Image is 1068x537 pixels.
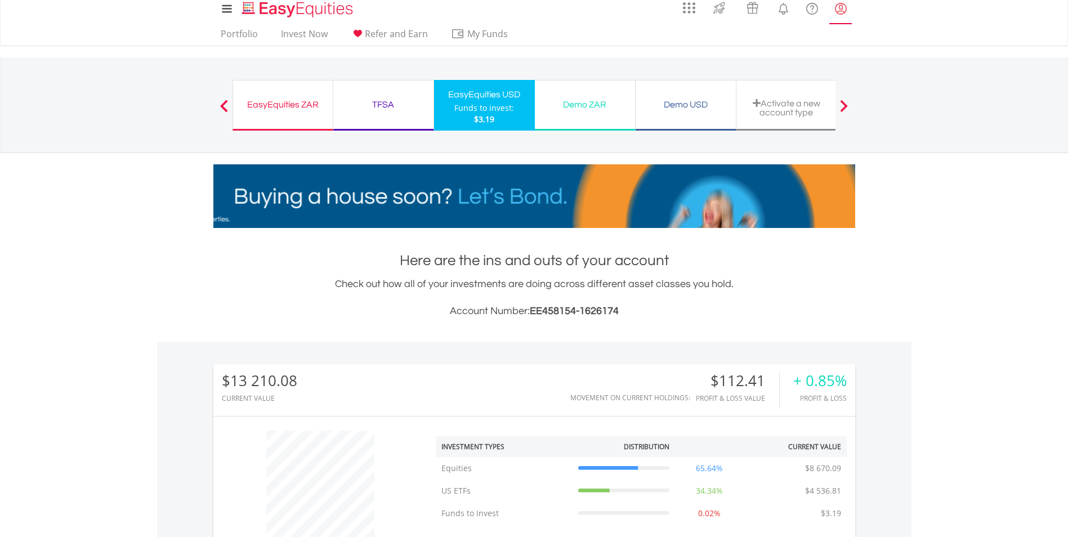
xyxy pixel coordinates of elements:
[743,99,830,117] div: Activate a new account type
[696,395,779,402] div: Profit & Loss Value
[222,373,297,389] div: $13 210.08
[799,480,847,502] td: $4 536.81
[530,306,619,316] span: EE458154-1626174
[696,373,779,389] div: $112.41
[436,502,573,525] td: Funds to Invest
[642,97,729,113] div: Demo USD
[675,502,744,525] td: 0.02%
[346,28,432,46] a: Refer and Earn
[454,102,514,114] div: Funds to invest:
[436,480,573,502] td: US ETFs
[744,436,847,457] th: Current Value
[675,480,744,502] td: 34.34%
[683,2,695,14] img: grid-menu-icon.svg
[474,114,494,124] span: $3.19
[436,457,573,480] td: Equities
[675,457,744,480] td: 65.64%
[436,436,573,457] th: Investment Types
[340,97,427,113] div: TFSA
[624,442,669,451] div: Distribution
[276,28,332,46] a: Invest Now
[213,250,855,271] h1: Here are the ins and outs of your account
[213,164,855,228] img: EasyMortage Promotion Banner
[213,303,855,319] h3: Account Number:
[365,28,428,40] span: Refer and Earn
[799,457,847,480] td: $8 670.09
[793,395,847,402] div: Profit & Loss
[441,87,528,102] div: EasyEquities USD
[815,502,847,525] td: $3.19
[451,26,525,41] span: My Funds
[793,373,847,389] div: + 0.85%
[216,28,262,46] a: Portfolio
[213,276,855,319] div: Check out how all of your investments are doing across different asset classes you hold.
[240,97,326,113] div: EasyEquities ZAR
[222,395,297,402] div: CURRENT VALUE
[570,394,690,401] div: Movement on Current Holdings:
[542,97,628,113] div: Demo ZAR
